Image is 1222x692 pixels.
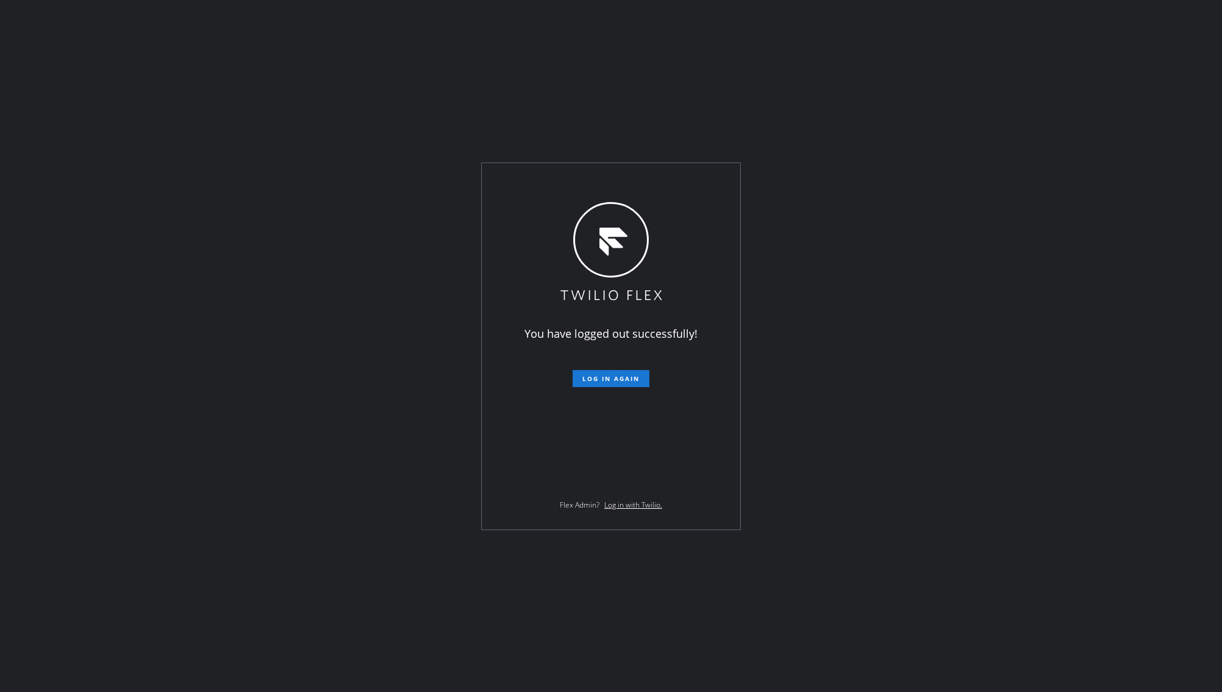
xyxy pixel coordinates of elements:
button: Log in again [573,370,649,387]
a: Log in with Twilio. [604,500,662,510]
span: You have logged out successfully! [524,326,698,341]
span: Log in again [582,374,640,383]
span: Flex Admin? [560,500,599,510]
